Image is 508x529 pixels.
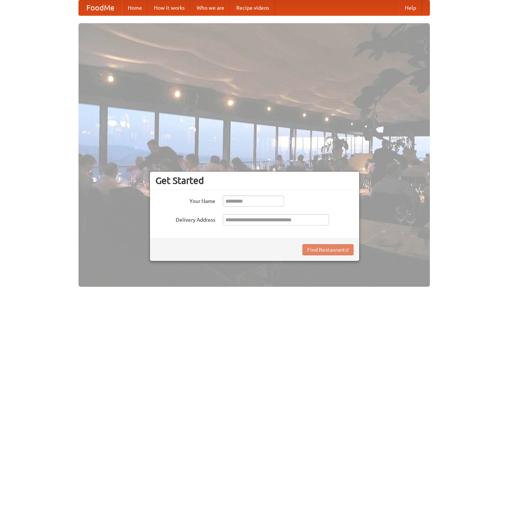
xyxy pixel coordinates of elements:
[148,0,191,15] a: How it works
[156,196,215,205] label: Your Name
[79,0,122,15] a: FoodMe
[156,214,215,224] label: Delivery Address
[191,0,230,15] a: Who we are
[122,0,148,15] a: Home
[302,244,354,255] button: Find Restaurants!
[230,0,275,15] a: Recipe videos
[156,175,354,186] h3: Get Started
[399,0,422,15] a: Help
